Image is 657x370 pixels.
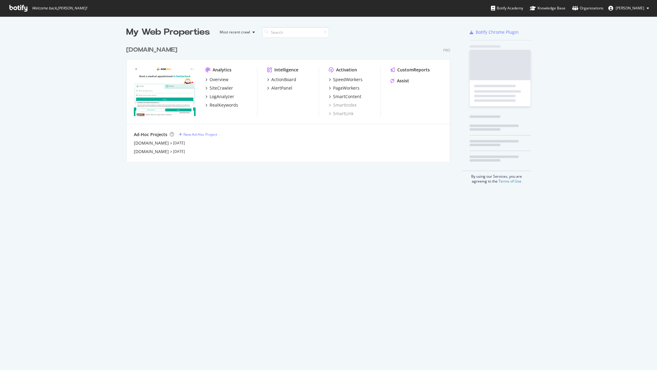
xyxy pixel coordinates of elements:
[126,46,180,54] a: [DOMAIN_NAME]
[173,149,185,154] a: [DATE]
[271,77,296,83] div: ActionBoard
[329,85,360,91] a: PageWorkers
[397,78,409,84] div: Assist
[210,85,233,91] div: SiteCrawler
[572,5,603,11] div: Organizations
[267,77,296,83] a: ActionBoard
[271,85,292,91] div: AlertPanel
[210,94,234,100] div: LogAnalyzer
[205,85,233,91] a: SiteCrawler
[205,94,234,100] a: LogAnalyzer
[499,179,521,184] a: Terms of Use
[205,102,238,108] a: RealKeywords
[391,67,430,73] a: CustomReports
[333,85,360,91] div: PageWorkers
[210,77,228,83] div: Overview
[491,5,523,11] div: Botify Academy
[274,67,298,73] div: Intelligence
[173,140,185,146] a: [DATE]
[134,149,169,155] a: [DOMAIN_NAME]
[179,132,217,137] a: New Ad-Hoc Project
[329,94,361,100] a: SmartContent
[215,27,257,37] button: Most recent crawl
[210,102,238,108] div: RealKeywords
[616,5,644,11] span: Alexie Barthélemy
[333,77,363,83] div: SpeedWorkers
[220,30,250,34] div: Most recent crawl
[391,78,409,84] a: Assist
[329,102,356,108] a: SmartIndex
[126,46,177,54] div: [DOMAIN_NAME]
[470,29,519,35] a: Botify Chrome Plugin
[329,111,353,117] a: SmartLink
[267,85,292,91] a: AlertPanel
[183,132,217,137] div: New Ad-Hoc Project
[134,140,169,146] a: [DOMAIN_NAME]
[213,67,231,73] div: Analytics
[134,67,196,116] img: onedoc.ch
[262,27,329,38] input: Search
[134,132,167,138] div: Ad-Hoc Projects
[462,171,531,184] div: By using our Services, you are agreeing to the
[443,48,450,53] div: Pro
[336,67,357,73] div: Activation
[126,26,210,38] div: My Web Properties
[333,94,361,100] div: SmartContent
[205,77,228,83] a: Overview
[126,38,455,162] div: grid
[530,5,565,11] div: Knowledge Base
[603,3,654,13] button: [PERSON_NAME]
[476,29,519,35] div: Botify Chrome Plugin
[397,67,430,73] div: CustomReports
[329,77,363,83] a: SpeedWorkers
[32,6,87,11] span: Welcome back, [PERSON_NAME] !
